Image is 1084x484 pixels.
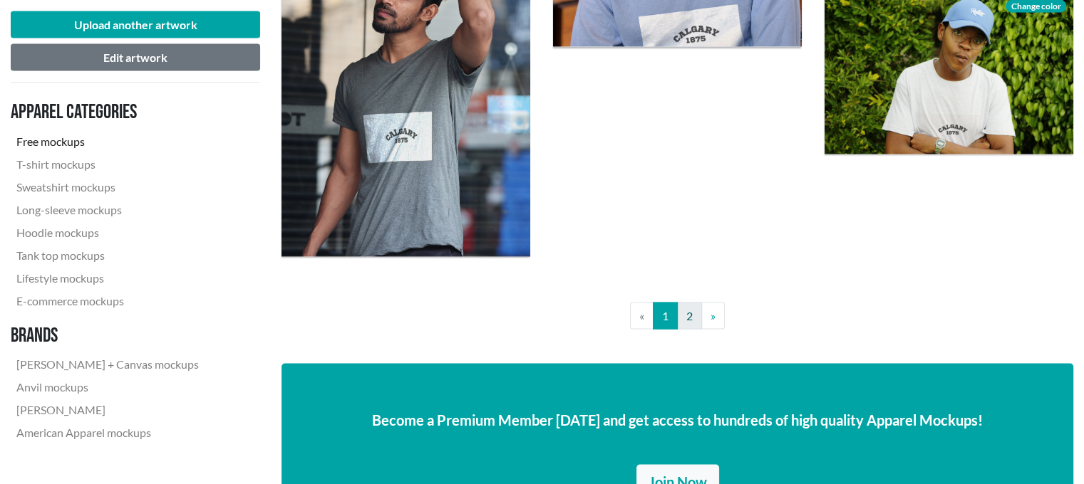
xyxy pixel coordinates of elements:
h3: Brands [11,324,205,348]
span: » [711,309,716,322]
a: [PERSON_NAME] [11,399,205,421]
p: Become a Premium Member [DATE] and get access to hundreds of high quality Apparel Mockups! [304,409,1051,431]
a: [PERSON_NAME] + Canvas mockups [11,353,205,376]
a: 1 [653,302,678,330]
h3: Apparel categories [11,100,205,125]
a: Lifestyle mockups [11,267,205,290]
button: Upload another artwork [11,11,260,38]
button: Edit artwork [11,44,260,71]
a: E-commerce mockups [11,290,205,312]
a: Long-sleeve mockups [11,199,205,221]
a: American Apparel mockups [11,421,205,444]
a: Anvil mockups [11,376,205,399]
a: Sweatshirt mockups [11,176,205,199]
a: 2 [677,302,702,330]
a: Hoodie mockups [11,221,205,244]
a: Tank top mockups [11,244,205,267]
a: T-shirt mockups [11,153,205,176]
a: Free mockups [11,130,205,153]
